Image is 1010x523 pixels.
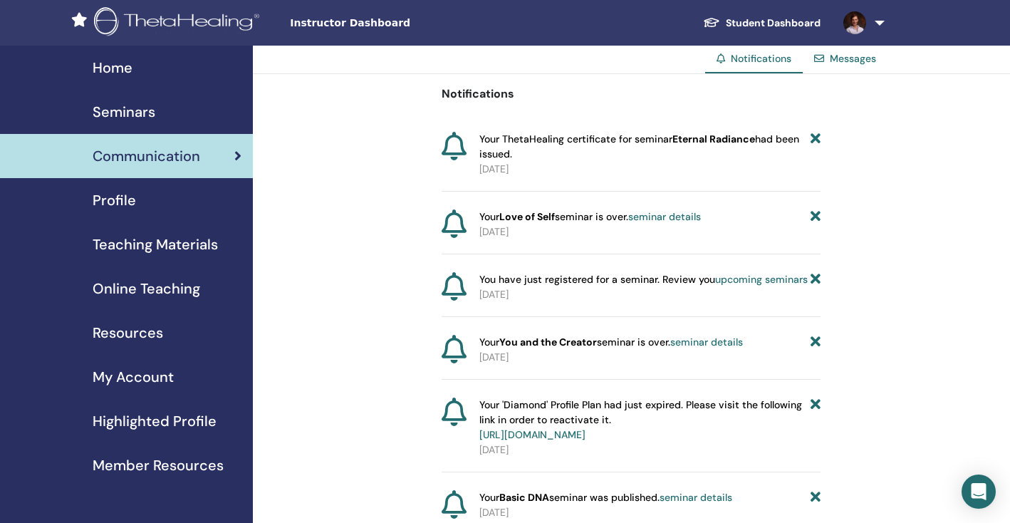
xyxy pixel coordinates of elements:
[715,273,808,286] a: upcoming seminars
[499,336,597,348] strong: You and the Creator
[499,210,555,223] strong: Love of Self
[93,145,200,167] span: Communication
[93,278,200,299] span: Online Teaching
[670,336,743,348] a: seminar details
[93,234,218,255] span: Teaching Materials
[672,133,755,145] b: Eternal Radiance
[93,101,155,123] span: Seminars
[94,7,264,39] img: logo.png
[479,162,821,177] p: [DATE]
[93,322,163,343] span: Resources
[479,350,821,365] p: [DATE]
[479,490,732,505] span: Your seminar was published.
[499,491,549,504] strong: Basic DNA
[703,16,720,29] img: graduation-cap-white.svg
[479,272,808,287] span: You have just registered for a seminar. Review you
[479,224,821,239] p: [DATE]
[479,505,821,520] p: [DATE]
[479,132,811,162] span: Your ThetaHealing certificate for seminar had been issued.
[830,52,876,65] a: Messages
[479,209,701,224] span: Your seminar is over.
[479,428,585,441] a: [URL][DOMAIN_NAME]
[93,366,174,388] span: My Account
[479,442,821,457] p: [DATE]
[692,10,832,36] a: Student Dashboard
[479,335,743,350] span: Your seminar is over.
[479,287,821,302] p: [DATE]
[731,52,791,65] span: Notifications
[93,57,132,78] span: Home
[962,475,996,509] div: Open Intercom Messenger
[290,16,504,31] span: Instructor Dashboard
[660,491,732,504] a: seminar details
[93,455,224,476] span: Member Resources
[93,190,136,211] span: Profile
[93,410,217,432] span: Highlighted Profile
[479,398,811,442] span: Your 'Diamond' Profile Plan had just expired. Please visit the following link in order to reactiv...
[442,86,821,103] p: Notifications
[628,210,701,223] a: seminar details
[843,11,866,34] img: default.jpg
